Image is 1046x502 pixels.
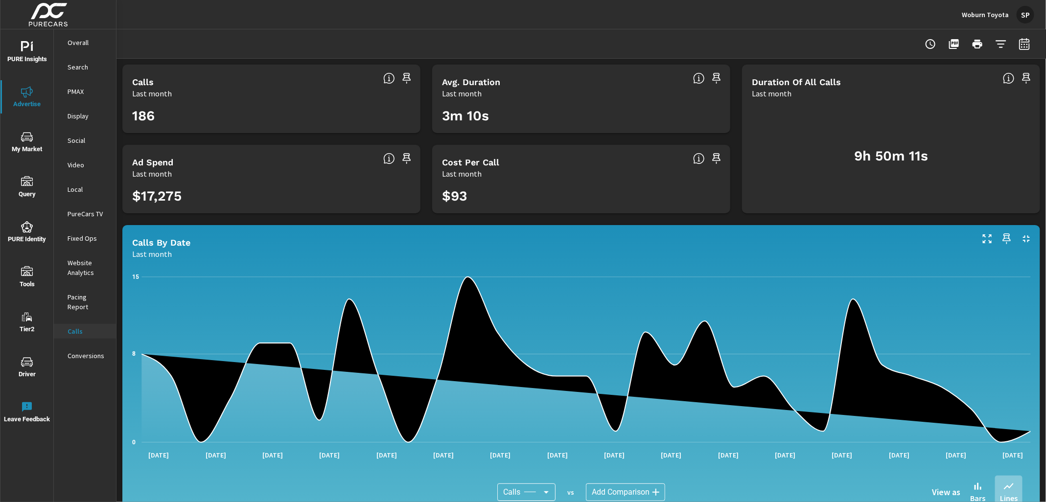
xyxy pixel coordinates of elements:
div: Video [54,158,116,172]
h3: $17,275 [132,188,411,205]
div: PureCars TV [54,206,116,221]
p: [DATE] [540,450,575,460]
h3: 9h 50m 11s [752,148,1030,164]
p: [DATE] [141,450,176,460]
div: Calls [54,324,116,339]
p: [DATE] [939,450,973,460]
text: 0 [132,439,136,446]
p: [DATE] [711,450,745,460]
p: Last month [132,168,172,180]
span: Sum of PureCars Ad Spend. [383,153,395,164]
h3: $93 [442,188,721,205]
span: Save this to your personalized report [1019,70,1034,86]
button: Select Date Range [1015,34,1034,54]
p: [DATE] [597,450,631,460]
p: [DATE] [312,450,347,460]
span: Total number of calls. [383,72,395,84]
p: [DATE] [256,450,290,460]
p: Last month [752,88,791,99]
h5: Duration of all Calls [752,77,841,87]
span: PURE Identity [3,221,50,245]
div: Pacing Report [54,290,116,314]
p: Overall [68,38,108,47]
div: Calls [497,483,556,501]
span: Leave Feedback [3,401,50,425]
span: Save this to your personalized report [399,151,415,166]
p: Search [68,62,108,72]
p: Website Analytics [68,258,108,277]
p: Display [68,111,108,121]
p: [DATE] [654,450,689,460]
div: Social [54,133,116,148]
div: PMAX [54,84,116,99]
span: Save this to your personalized report [709,70,724,86]
p: Local [68,184,108,194]
p: [DATE] [426,450,461,460]
span: Tools [3,266,50,290]
span: Advertise [3,86,50,110]
p: [DATE] [199,450,233,460]
div: Local [54,182,116,197]
p: PMAX [68,87,108,96]
span: Save this to your personalized report [999,231,1015,247]
p: Woburn Toyota [962,10,1009,19]
p: Conversions [68,351,108,361]
p: [DATE] [882,450,916,460]
text: 15 [132,274,139,280]
div: Website Analytics [54,255,116,280]
p: [DATE] [768,450,802,460]
span: Calls [503,487,520,497]
text: 8 [132,351,136,358]
h5: Ad Spend [132,157,173,167]
p: Fixed Ops [68,233,108,243]
button: Apply Filters [991,34,1011,54]
div: Search [54,60,116,74]
span: My Market [3,131,50,155]
span: Save this to your personalized report [399,70,415,86]
p: Last month [132,248,172,260]
p: Last month [442,88,482,99]
h3: 3m 10s [442,108,721,124]
h5: Cost Per Call [442,157,499,167]
h3: 186 [132,108,411,124]
div: Fixed Ops [54,231,116,246]
p: Last month [442,168,482,180]
p: [DATE] [996,450,1030,460]
p: Last month [132,88,172,99]
button: "Export Report to PDF" [944,34,964,54]
button: Make Fullscreen [979,231,995,247]
p: vs [556,488,586,497]
span: Average Duration of each call. [693,72,705,84]
div: Display [54,109,116,123]
p: Calls [68,326,108,336]
span: Add Comparison [592,487,650,497]
p: [DATE] [825,450,860,460]
p: [DATE] [484,450,518,460]
span: Save this to your personalized report [709,151,724,166]
div: Overall [54,35,116,50]
span: Query [3,176,50,200]
span: PureCars Ad Spend/Calls. [693,153,705,164]
div: SP [1017,6,1034,23]
span: The Total Duration of all calls. [1003,72,1015,84]
p: PureCars TV [68,209,108,219]
p: Pacing Report [68,292,108,312]
h5: Avg. Duration [442,77,500,87]
div: Conversions [54,348,116,363]
h5: Calls By Date [132,237,190,248]
h5: Calls [132,77,154,87]
span: Tier2 [3,311,50,335]
h6: View as [932,487,960,497]
p: Social [68,136,108,145]
div: nav menu [0,29,53,434]
span: PURE Insights [3,41,50,65]
p: Video [68,160,108,170]
button: Minimize Widget [1019,231,1034,247]
span: Driver [3,356,50,380]
p: [DATE] [370,450,404,460]
div: Add Comparison [586,483,665,501]
button: Print Report [968,34,987,54]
